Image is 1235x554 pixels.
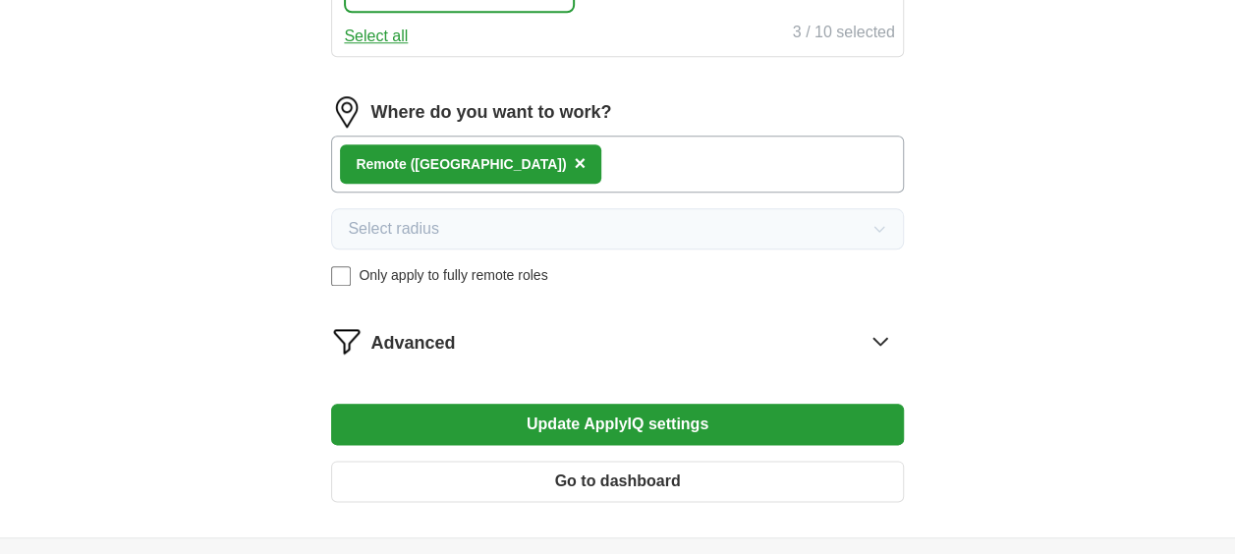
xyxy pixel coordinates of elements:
button: × [574,149,586,179]
div: 3 / 10 selected [793,21,895,48]
button: Select radius [331,208,903,249]
img: location.png [331,96,363,128]
img: filter [331,325,363,357]
span: × [574,152,586,174]
span: Advanced [370,330,455,357]
button: Update ApplyIQ settings [331,404,903,445]
div: Remote ([GEOGRAPHIC_DATA]) [356,154,566,175]
label: Where do you want to work? [370,99,611,126]
input: Only apply to fully remote roles [331,266,351,286]
button: Go to dashboard [331,461,903,502]
span: Only apply to fully remote roles [359,265,547,286]
button: Select all [344,25,408,48]
span: Select radius [348,217,439,241]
